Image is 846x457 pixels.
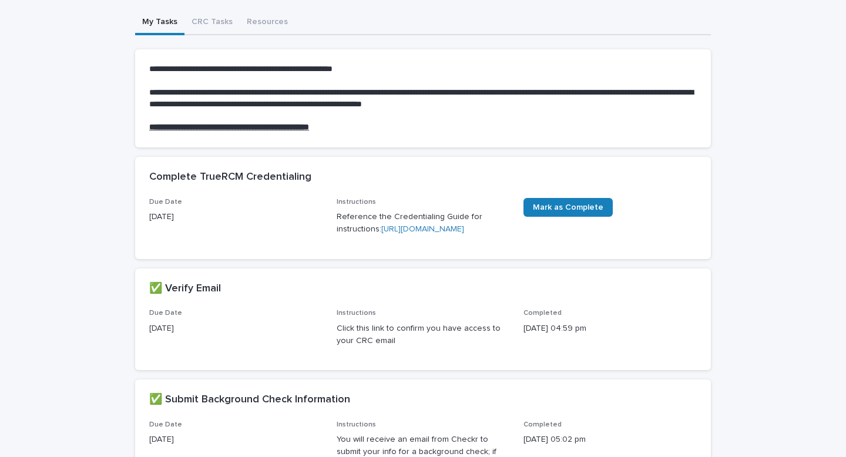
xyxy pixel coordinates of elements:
span: Completed [523,421,562,428]
button: CRC Tasks [184,11,240,35]
span: Due Date [149,199,182,206]
p: [DATE] [149,322,323,335]
p: [DATE] 04:59 pm [523,322,697,335]
span: Due Date [149,310,182,317]
button: Resources [240,11,295,35]
a: [URL][DOMAIN_NAME] [381,225,464,233]
span: Mark as Complete [533,203,603,211]
span: Completed [523,310,562,317]
h2: Complete TrueRCM Credentialing [149,171,311,184]
p: Reference the Credentialing Guide for instructions: [337,211,510,236]
p: Click this link to confirm you have access to your CRC email [337,322,510,347]
p: [DATE] [149,211,323,223]
a: Mark as Complete [523,198,613,217]
button: My Tasks [135,11,184,35]
p: [DATE] [149,434,323,446]
span: Due Date [149,421,182,428]
h2: ✅ Submit Background Check Information [149,394,350,406]
span: Instructions [337,421,376,428]
h2: ✅ Verify Email [149,283,221,295]
span: Instructions [337,199,376,206]
p: [DATE] 05:02 pm [523,434,697,446]
span: Instructions [337,310,376,317]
